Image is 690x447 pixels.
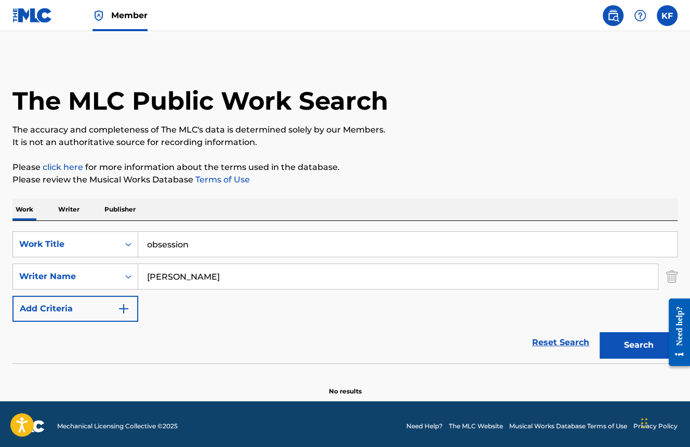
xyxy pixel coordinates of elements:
form: Search Form [12,231,678,363]
img: Top Rightsholder [92,9,105,22]
a: The MLC Website [449,422,503,431]
p: The accuracy and completeness of The MLC's data is determined solely by our Members. [12,124,678,136]
p: Please for more information about the terms used in the database. [12,161,678,174]
div: Work Title [19,238,113,251]
img: help [634,9,646,22]
iframe: Chat Widget [638,397,690,447]
span: Member [111,9,148,21]
a: Musical Works Database Terms of Use [509,422,627,431]
img: MLC Logo [12,8,52,23]
p: It is not an authoritative source for recording information. [12,136,678,149]
span: Mechanical Licensing Collective © 2025 [57,422,178,431]
p: Work [12,199,36,220]
div: Help [630,5,651,26]
a: Public Search [603,5,623,26]
img: Delete Criterion [666,264,678,290]
a: Privacy Policy [633,422,678,431]
p: No results [329,374,362,396]
a: Terms of Use [193,175,250,185]
div: Writer Name [19,270,113,283]
a: click here [43,162,83,172]
h1: The MLC Public Work Search [12,85,388,116]
p: Writer [55,199,83,220]
button: Search [600,332,678,358]
p: Please review the Musical Works Database [12,174,678,186]
p: Publisher [101,199,139,220]
iframe: Resource Center [661,291,690,374]
a: Need Help? [406,422,443,431]
a: Reset Search [527,331,594,354]
img: 9d2ae6d4665cec9f34b9.svg [117,303,130,315]
div: Drag [641,407,647,439]
button: Add Criteria [12,296,138,322]
img: search [607,9,619,22]
div: User Menu [657,5,678,26]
